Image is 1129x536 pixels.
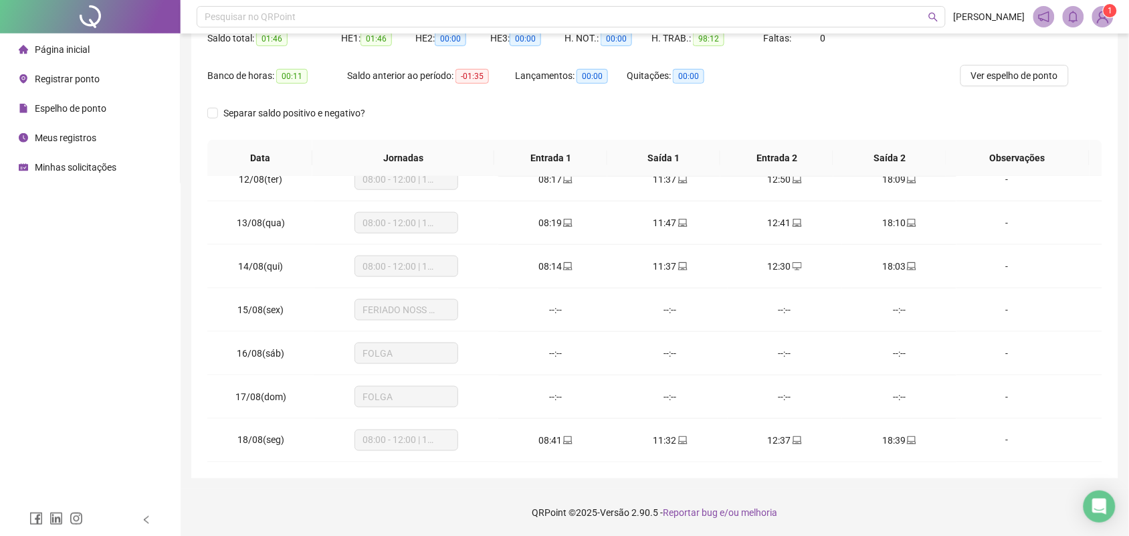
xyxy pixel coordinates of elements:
div: - [967,302,1046,317]
div: 18:03 [853,259,946,274]
div: 12:50 [738,172,831,187]
img: 88710 [1093,7,1113,27]
span: 01:46 [256,31,288,46]
span: laptop [906,218,916,228]
span: 17/08(dom) [235,391,286,402]
div: 12:41 [738,215,831,230]
span: 15/08(sex) [237,304,284,315]
div: --:-- [853,302,946,317]
div: 11:37 [624,172,717,187]
span: Espelho de ponto [35,103,106,114]
div: 08:19 [509,215,602,230]
div: --:-- [738,302,831,317]
span: FERIADO NOSS SENHORA DA ASSUNÇÃO [363,300,450,320]
span: 00:11 [276,69,308,84]
div: H. TRAB.: [651,31,763,46]
span: 00:00 [577,69,608,84]
span: laptop [906,262,916,271]
div: --:-- [738,346,831,361]
div: - [967,172,1046,187]
button: Ver espelho de ponto [960,65,1069,86]
span: laptop [906,175,916,184]
span: [PERSON_NAME] [954,9,1025,24]
span: 0 [821,33,826,43]
div: Lançamentos: [515,68,627,84]
span: laptop [562,262,573,271]
span: Separar saldo positivo e negativo? [218,106,371,120]
span: 08:00 - 12:00 | 13:00 - 18:00 [363,256,450,276]
div: --:-- [509,302,602,317]
span: home [19,45,28,54]
span: laptop [677,218,688,228]
div: 08:41 [509,433,602,448]
span: 12/08(ter) [239,174,282,185]
div: 11:47 [624,215,717,230]
span: Meus registros [35,132,96,143]
span: Registrar ponto [35,74,100,84]
div: 11:32 [624,433,717,448]
span: Ver espelho de ponto [971,68,1058,83]
span: clock-circle [19,133,28,143]
div: HE 2: [415,31,490,46]
div: Open Intercom Messenger [1084,490,1116,523]
span: FOLGA [363,343,450,363]
span: 08:00 - 12:00 | 13:00 - 18:00 [363,430,450,450]
div: - [967,346,1046,361]
span: Minhas solicitações [35,162,116,173]
span: notification [1038,11,1050,23]
div: --:-- [624,346,717,361]
span: 08:00 - 12:00 | 13:00 - 18:00 [363,213,450,233]
span: Faltas: [764,33,794,43]
div: --:-- [509,389,602,404]
span: environment [19,74,28,84]
th: Saída 1 [607,140,720,177]
div: 18:39 [853,433,946,448]
span: 16/08(sáb) [237,348,284,359]
div: 08:14 [509,259,602,274]
span: 14/08(qui) [238,261,283,272]
span: Reportar bug e/ou melhoria [663,507,778,518]
span: 01:46 [361,31,392,46]
span: laptop [677,175,688,184]
th: Observações [946,140,1090,177]
div: - [967,389,1046,404]
div: HE 3: [490,31,564,46]
span: laptop [791,436,802,445]
span: Página inicial [35,44,90,55]
div: - [967,433,1046,448]
span: 00:00 [673,69,704,84]
span: laptop [906,436,916,445]
div: H. NOT.: [564,31,651,46]
span: 98:12 [693,31,724,46]
span: 00:00 [601,31,632,46]
span: desktop [791,262,802,271]
span: laptop [791,218,802,228]
th: Saída 2 [833,140,946,177]
div: - [967,215,1046,230]
div: 11:37 [624,259,717,274]
div: 08:17 [509,172,602,187]
span: 08:00 - 12:00 | 13:00 - 18:00 [363,169,450,189]
th: Entrada 2 [720,140,833,177]
span: bell [1067,11,1080,23]
span: 18/08(seg) [237,435,284,446]
th: Entrada 1 [494,140,607,177]
span: 00:00 [435,31,466,46]
span: 00:00 [510,31,541,46]
span: laptop [677,436,688,445]
div: --:-- [624,302,717,317]
span: laptop [562,436,573,445]
span: -01:35 [455,69,489,84]
th: Jornadas [312,140,494,177]
span: instagram [70,512,83,525]
div: --:-- [624,389,717,404]
span: laptop [562,175,573,184]
div: --:-- [853,389,946,404]
th: Data [207,140,312,177]
span: left [142,515,151,525]
span: 1 [1108,6,1112,15]
div: Saldo total: [207,31,341,46]
div: Banco de horas: [207,68,347,84]
sup: Atualize o seu contato no menu Meus Dados [1104,4,1117,17]
span: search [928,12,938,22]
